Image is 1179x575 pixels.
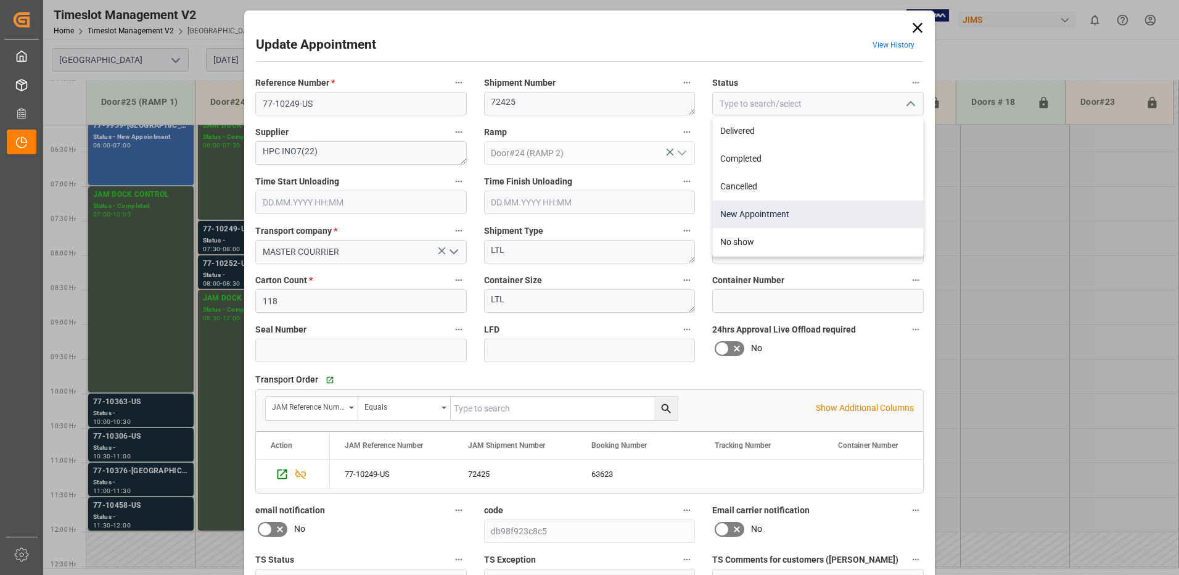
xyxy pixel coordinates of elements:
[672,144,691,163] button: open menu
[908,321,924,337] button: 24hrs Approval Live Offload required
[484,289,696,313] textarea: LTL
[255,323,306,336] span: Seal Number
[451,75,467,91] button: Reference Number *
[816,402,914,415] p: Show Additional Columns
[908,75,924,91] button: Status
[908,502,924,518] button: Email carrier notification
[654,397,678,420] button: search button
[256,460,330,489] div: Press SPACE to select this row.
[712,323,856,336] span: 24hrs Approval Live Offload required
[255,77,335,89] span: Reference Number
[451,502,467,518] button: email notification
[712,553,898,566] span: TS Comments for customers ([PERSON_NAME])
[451,272,467,288] button: Carton Count *
[451,173,467,189] button: Time Start Unloading
[484,175,572,188] span: Time Finish Unloading
[713,145,923,173] div: Completed
[484,274,542,287] span: Container Size
[838,441,898,450] span: Container Number
[484,141,696,165] input: Type to search/select
[484,191,696,214] input: DD.MM.YYYY HH:MM
[451,397,678,420] input: Type to search
[453,460,577,489] div: 72425
[468,441,545,450] span: JAM Shipment Number
[451,552,467,568] button: TS Status
[484,553,536,566] span: TS Exception
[271,441,292,450] div: Action
[345,441,423,450] span: JAM Reference Number
[712,92,924,115] input: Type to search/select
[451,223,467,239] button: Transport company *
[679,75,695,91] button: Shipment Number
[712,274,784,287] span: Container Number
[255,126,289,139] span: Supplier
[484,225,543,238] span: Shipment Type
[451,124,467,140] button: Supplier
[577,460,700,489] div: 63623
[713,228,923,256] div: No show
[679,321,695,337] button: LFD
[873,41,914,49] a: View History
[713,201,923,228] div: New Appointment
[256,35,376,55] h2: Update Appointment
[679,502,695,518] button: code
[484,92,696,115] textarea: 72425
[679,552,695,568] button: TS Exception
[908,552,924,568] button: TS Comments for customers ([PERSON_NAME])
[484,126,507,139] span: Ramp
[484,504,503,517] span: code
[255,175,339,188] span: Time Start Unloading
[908,272,924,288] button: Container Number
[751,342,762,355] span: No
[712,77,738,89] span: Status
[679,272,695,288] button: Container Size
[255,553,294,566] span: TS Status
[443,242,462,262] button: open menu
[266,397,358,420] button: open menu
[294,523,305,536] span: No
[451,321,467,337] button: Seal Number
[255,141,467,165] textarea: HPC INO7(22)
[484,240,696,263] textarea: LTL
[272,399,345,413] div: JAM Reference Number
[358,397,451,420] button: open menu
[900,94,919,114] button: close menu
[712,504,810,517] span: Email carrier notification
[255,191,467,214] input: DD.MM.YYYY HH:MM
[330,460,453,489] div: 77-10249-US
[679,173,695,189] button: Time Finish Unloading
[255,373,318,386] span: Transport Order
[713,117,923,145] div: Delivered
[255,274,313,287] span: Carton Count
[679,223,695,239] button: Shipment Type
[255,504,325,517] span: email notification
[484,77,556,89] span: Shipment Number
[751,523,762,536] span: No
[484,323,499,336] span: LFD
[364,399,437,413] div: Equals
[591,441,647,450] span: Booking Number
[715,441,771,450] span: Tracking Number
[679,124,695,140] button: Ramp
[713,173,923,201] div: Cancelled
[255,225,337,238] span: Transport company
